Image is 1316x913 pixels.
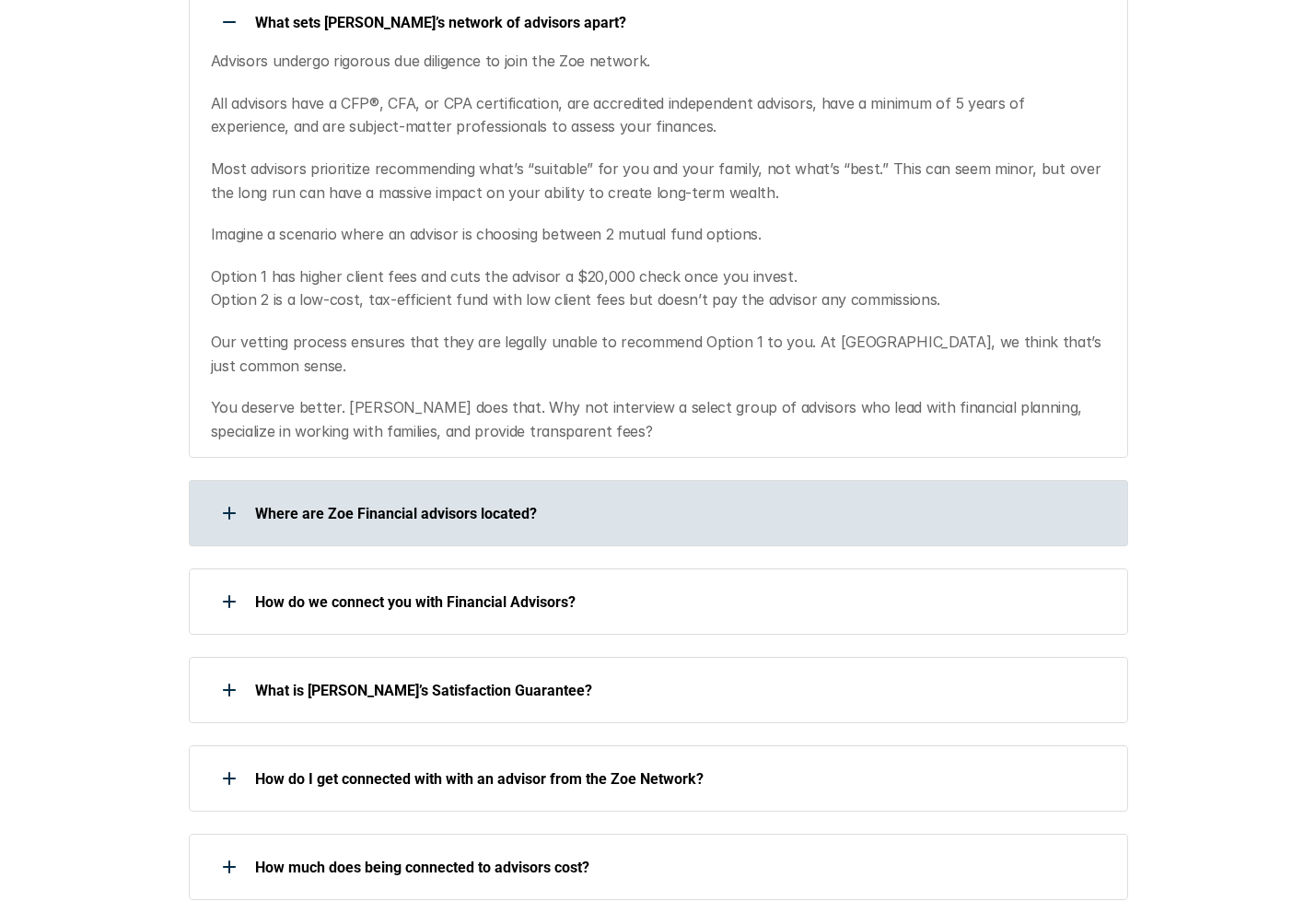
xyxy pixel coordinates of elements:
[255,682,1104,699] p: What is [PERSON_NAME]’s Satisfaction Guarantee?
[211,396,1105,443] p: You deserve better. [PERSON_NAME] does that. Why not interview a select group of advisors who lea...
[255,505,1104,522] p: Where are Zoe Financial advisors located?
[211,92,1105,139] p: All advisors have a CFP®, CFA, or CPA certification, are accredited independent advisors, have a ...
[255,770,1104,788] p: How do I get connected with with an advisor from the Zoe Network?
[211,158,1105,205] p: Most advisors prioritize recommending what’s “suitable” for you and your family, not what’s “best...
[255,14,1104,31] p: What sets [PERSON_NAME]’s network of advisors apart?
[255,859,1104,876] p: How much does being connected to advisors cost?
[211,265,1105,312] p: Option 1 has higher client fees and cuts the advisor a $20,000 check once you invest. Option 2 is...
[255,593,1104,611] p: How do we connect you with Financial Advisors?
[211,50,1105,74] p: Advisors undergo rigorous due diligence to join the Zoe network.
[211,331,1105,378] p: Our vetting process ensures that they are legally unable to recommend Option 1 to you. At [GEOGRA...
[211,223,1105,247] p: Imagine a scenario where an advisor is choosing between 2 mutual fund options.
